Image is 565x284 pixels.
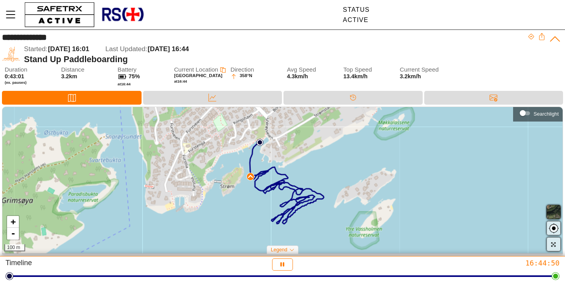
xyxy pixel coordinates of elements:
div: Active [343,17,370,24]
div: Searchlight [534,111,559,117]
span: [DATE] 16:01 [48,45,89,53]
img: RescueLogo.png [101,2,144,28]
div: Searchlight [517,107,559,119]
span: Distance [61,66,112,73]
span: [DATE] 16:44 [147,45,189,53]
span: at 16:44 [118,82,131,86]
div: Map [2,91,142,105]
span: 4.3km/h [287,73,308,79]
div: Data [143,91,282,105]
div: Status [343,6,370,13]
div: Timeline [6,258,188,271]
span: 13.4km/h [343,73,368,79]
span: Top Speed [343,66,394,73]
span: Current Location [174,66,218,73]
span: 0:43:01 [5,73,24,79]
span: 358° [239,73,249,80]
img: SUP.svg [2,45,20,63]
span: 3.2km [61,73,77,79]
span: [GEOGRAPHIC_DATA] [174,73,223,78]
span: 3.2km/h [400,73,450,80]
a: Zoom in [7,216,19,228]
span: 75% [129,73,140,79]
img: PathDirectionCurrent.svg [248,174,253,179]
span: Direction [230,66,281,73]
div: 100 m [4,244,25,251]
div: 16:44:50 [377,258,559,267]
span: Avg Speed [287,66,337,73]
img: PathStart.svg [256,139,263,146]
span: Started: [24,45,48,53]
span: Current Speed [400,66,450,73]
a: Zoom out [7,228,19,240]
span: N [249,73,252,80]
span: Battery [118,66,168,73]
span: Legend [271,247,287,253]
span: Last Updated: [105,45,147,53]
div: Messages [424,91,563,105]
span: at 16:44 [174,79,187,83]
div: Timeline [283,91,423,105]
span: Duration [5,66,55,73]
span: (ex. pauses) [5,80,55,85]
div: Stand Up Paddleboarding [24,54,528,65]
